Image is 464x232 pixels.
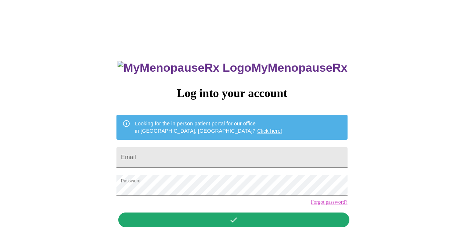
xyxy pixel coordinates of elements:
a: Forgot password? [311,199,348,205]
h3: MyMenopauseRx [118,61,348,75]
h3: Log into your account [116,86,347,100]
img: MyMenopauseRx Logo [118,61,251,75]
div: Looking for the in person patient portal for our office in [GEOGRAPHIC_DATA], [GEOGRAPHIC_DATA]? [135,117,282,138]
a: Click here! [257,128,282,134]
